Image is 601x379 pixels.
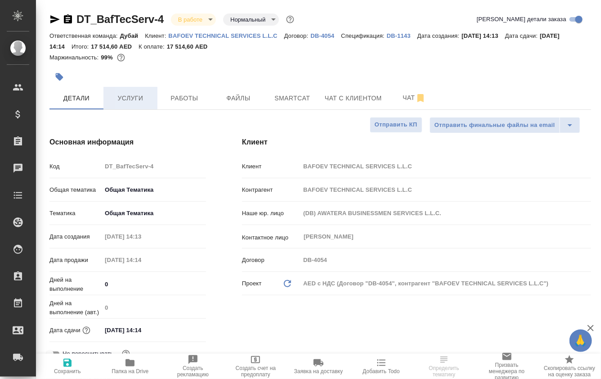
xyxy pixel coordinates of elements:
button: Скопировать ссылку [63,14,73,25]
input: Пустое поле [102,253,180,266]
p: 99% [101,54,115,61]
input: Пустое поле [300,160,591,173]
span: Чат [393,92,436,104]
button: 180.00 AED; [115,52,127,63]
p: Дата создания: [417,32,462,39]
p: Дней на выполнение (авт.) [49,299,102,317]
span: Скопировать ссылку на оценку заказа [543,365,596,378]
button: Отправить КП [370,117,422,133]
button: Призвать менеджера по развитию [475,354,538,379]
p: Контрагент [242,185,300,194]
p: К оплате: [139,43,167,50]
p: Дней на выполнение [49,275,102,293]
p: Договор: [284,32,311,39]
button: Скопировать ссылку на оценку заказа [538,354,601,379]
button: В работе [175,16,205,23]
p: BAFOEV TECHNICAL SERVICES L.L.C [169,32,284,39]
button: Нормальный [228,16,268,23]
input: Пустое поле [300,253,591,266]
p: Спецификация: [341,32,386,39]
div: split button [430,117,580,133]
div: В работе [223,14,279,26]
h4: Клиент [242,137,591,148]
p: Договор [242,256,300,265]
span: [PERSON_NAME] детали заказа [477,15,566,24]
a: BAFOEV TECHNICAL SERVICES L.L.C [169,32,284,39]
span: Smartcat [271,93,314,104]
p: [DATE] 14:13 [462,32,505,39]
button: Включи, если не хочешь, чтобы указанная дата сдачи изменилась после переставления заказа в 'Подтв... [120,348,132,360]
a: DB-4054 [310,32,341,39]
input: Пустое поле [102,160,206,173]
svg: Отписаться [415,93,426,104]
span: Создать рекламацию [167,365,219,378]
span: Услуги [109,93,152,104]
p: Дата создания [49,232,102,241]
input: ✎ Введи что-нибудь [102,278,206,291]
p: Ответственная команда: [49,32,120,39]
div: Общая Тематика [102,182,206,198]
button: Доп статусы указывают на важность/срочность заказа [284,14,296,25]
p: Контактное лицо [242,233,300,242]
button: Создать счет на предоплату [224,354,287,379]
p: Общая тематика [49,185,102,194]
div: Общая Тематика [102,206,206,221]
span: Не пересчитывать [63,349,113,358]
button: 🙏 [570,329,592,352]
button: Скопировать ссылку для ЯМессенджера [49,14,60,25]
span: Работы [163,93,206,104]
p: 17 514,60 AED [91,43,139,50]
p: Клиент: [145,32,168,39]
h4: Основная информация [49,137,206,148]
span: Отправить КП [375,120,417,130]
span: Добавить Todo [363,368,399,374]
input: Пустое поле [300,183,591,196]
p: Тематика [49,209,102,218]
button: Добавить Todo [350,354,413,379]
button: Заявка на доставку [287,354,350,379]
p: 17 514,60 AED [167,43,215,50]
p: Клиент [242,162,300,171]
a: DT_BafTecServ-4 [76,13,164,25]
button: Отправить финальные файлы на email [430,117,560,133]
span: Папка на Drive [112,368,148,374]
input: Пустое поле [300,207,591,220]
button: Сохранить [36,354,99,379]
span: Чат с клиентом [325,93,382,104]
p: DB-1143 [387,32,417,39]
p: DB-4054 [310,32,341,39]
p: Код [49,162,102,171]
span: Отправить финальные файлы на email [435,120,555,131]
span: Сохранить [54,368,81,374]
span: 🙏 [573,331,588,350]
span: Заявка на доставку [294,368,343,374]
p: Маржинальность: [49,54,101,61]
div: AED с НДС (Договор "DB-4054", контрагент "BAFOEV TECHNICAL SERVICES L.L.C") [300,276,591,291]
button: Папка на Drive [99,354,162,379]
button: Определить тематику [413,354,475,379]
p: Итого: [72,43,91,50]
input: Пустое поле [102,301,206,314]
button: Добавить тэг [49,67,69,87]
input: ✎ Введи что-нибудь [102,324,180,337]
span: Детали [55,93,98,104]
button: Если добавить услуги и заполнить их объемом, то дата рассчитается автоматически [81,325,92,336]
span: Определить тематику [418,365,470,378]
p: Дата сдачи [49,326,81,335]
p: Дата сдачи: [505,32,540,39]
div: В работе [171,14,216,26]
p: Наше юр. лицо [242,209,300,218]
a: DB-1143 [387,32,417,39]
p: Проект [242,279,262,288]
span: Создать счет на предоплату [230,365,282,378]
p: Дата продажи [49,256,102,265]
button: Создать рекламацию [161,354,224,379]
p: Дубай [120,32,145,39]
span: Файлы [217,93,260,104]
input: Пустое поле [102,230,180,243]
